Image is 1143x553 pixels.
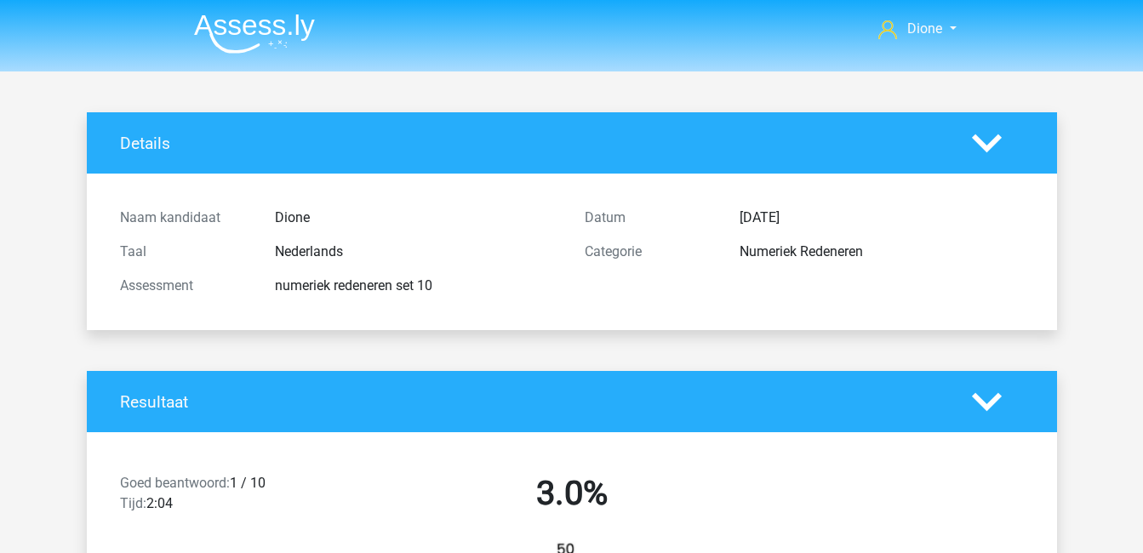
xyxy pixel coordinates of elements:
div: Assessment [107,276,262,296]
a: Dione [872,19,963,39]
div: Nederlands [262,242,572,262]
span: Tijd: [120,495,146,511]
img: Assessly [194,14,315,54]
span: Goed beantwoord: [120,475,230,491]
div: Datum [572,208,727,228]
div: Naam kandidaat [107,208,262,228]
div: [DATE] [727,208,1037,228]
div: Numeriek Redeneren [727,242,1037,262]
h4: Details [120,134,946,153]
div: 1 / 10 2:04 [107,473,340,521]
h2: 3.0% [352,473,792,514]
div: Dione [262,208,572,228]
h4: Resultaat [120,392,946,412]
div: Categorie [572,242,727,262]
span: Dione [907,20,942,37]
div: numeriek redeneren set 10 [262,276,572,296]
div: Taal [107,242,262,262]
